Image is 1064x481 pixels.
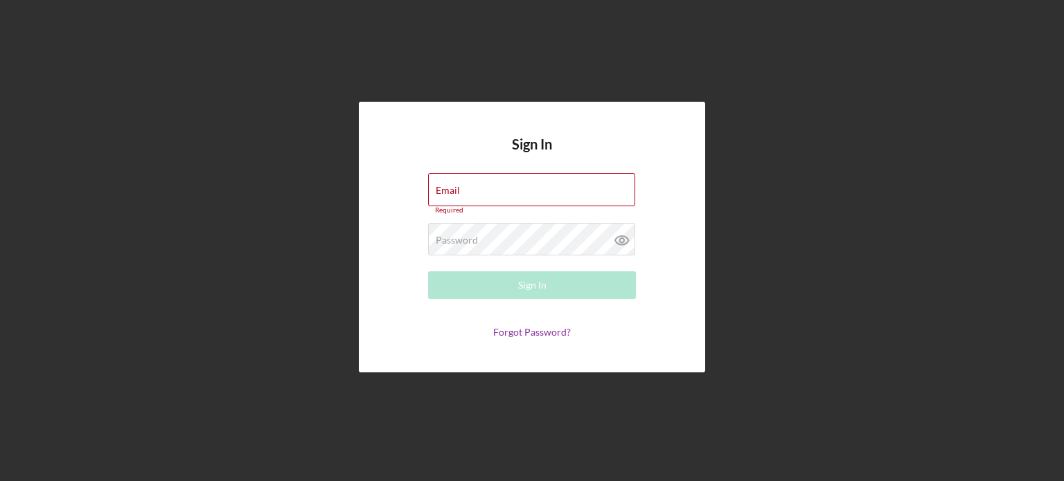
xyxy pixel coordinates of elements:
[436,185,460,196] label: Email
[518,271,547,299] div: Sign In
[436,235,478,246] label: Password
[428,271,636,299] button: Sign In
[428,206,636,215] div: Required
[493,326,571,338] a: Forgot Password?
[512,136,552,173] h4: Sign In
